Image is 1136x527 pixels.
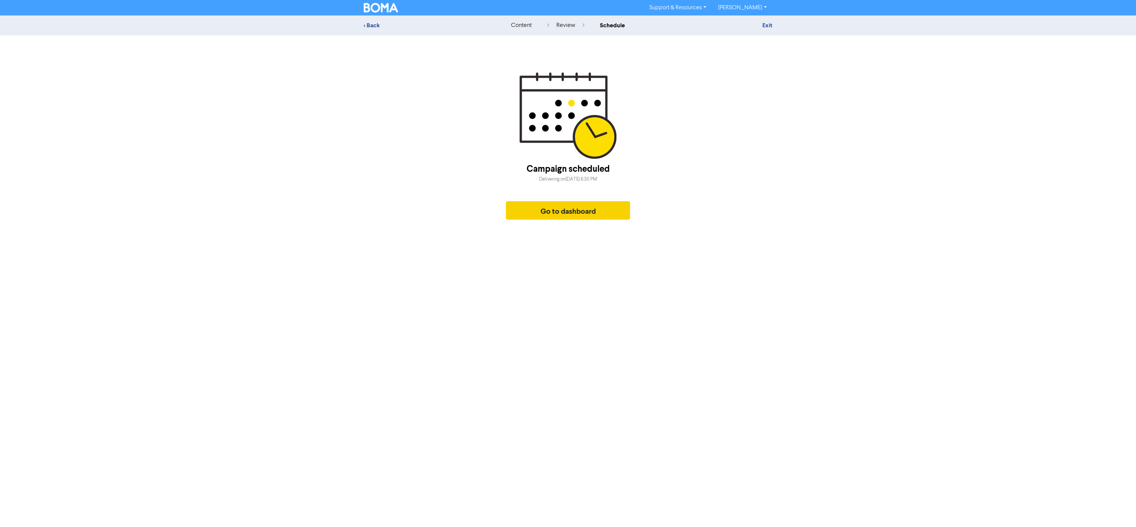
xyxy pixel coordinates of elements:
div: < Back [364,21,493,30]
a: Exit [762,22,772,29]
div: schedule [600,21,625,30]
div: content [511,21,532,30]
img: Scheduled [520,72,616,159]
a: [PERSON_NAME] [712,2,772,14]
img: BOMA Logo [364,3,398,13]
div: Delivering on [DATE] 6:30 PM [539,176,597,183]
div: Campaign scheduled [527,163,610,176]
button: Go to dashboard [506,201,630,220]
div: review [547,21,584,30]
iframe: Chat Widget [1099,492,1136,527]
a: Support & Resources [643,2,712,14]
